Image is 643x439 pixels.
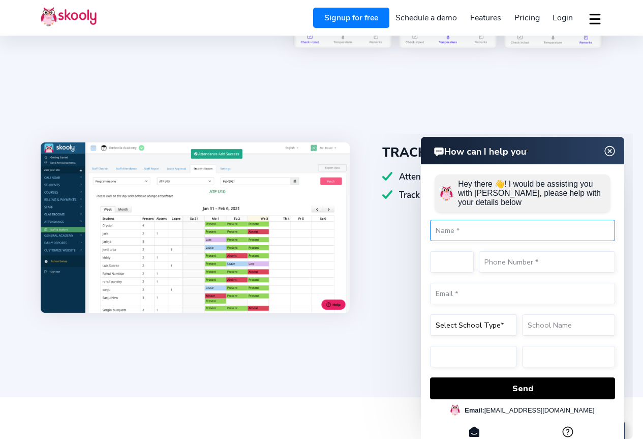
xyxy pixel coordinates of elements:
img: TRACK YOUR GROWTH [41,142,350,313]
span: Pricing [514,12,540,23]
img: Skooly [41,7,97,26]
a: Schedule a demo [389,10,464,26]
a: Features [464,10,508,26]
a: Pricing [508,10,546,26]
a: Signup for free [313,8,389,28]
span: Login [553,12,573,23]
a: Login [546,10,579,26]
button: dropdown menu [588,7,602,31]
